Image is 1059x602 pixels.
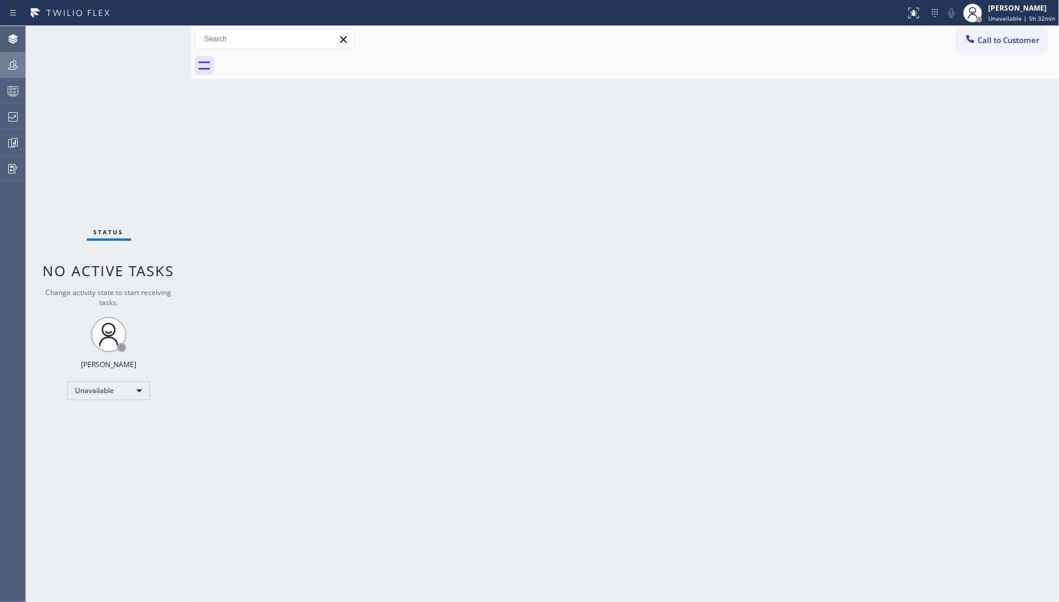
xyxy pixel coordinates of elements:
[94,228,124,236] span: Status
[67,381,150,400] div: Unavailable
[43,261,175,280] span: No active tasks
[988,3,1055,13] div: [PERSON_NAME]
[195,30,354,48] input: Search
[988,14,1055,22] span: Unavailable | 5h 32min
[81,359,136,369] div: [PERSON_NAME]
[978,35,1040,45] span: Call to Customer
[957,29,1047,51] button: Call to Customer
[46,287,172,307] span: Change activity state to start receiving tasks.
[943,5,960,21] button: Mute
